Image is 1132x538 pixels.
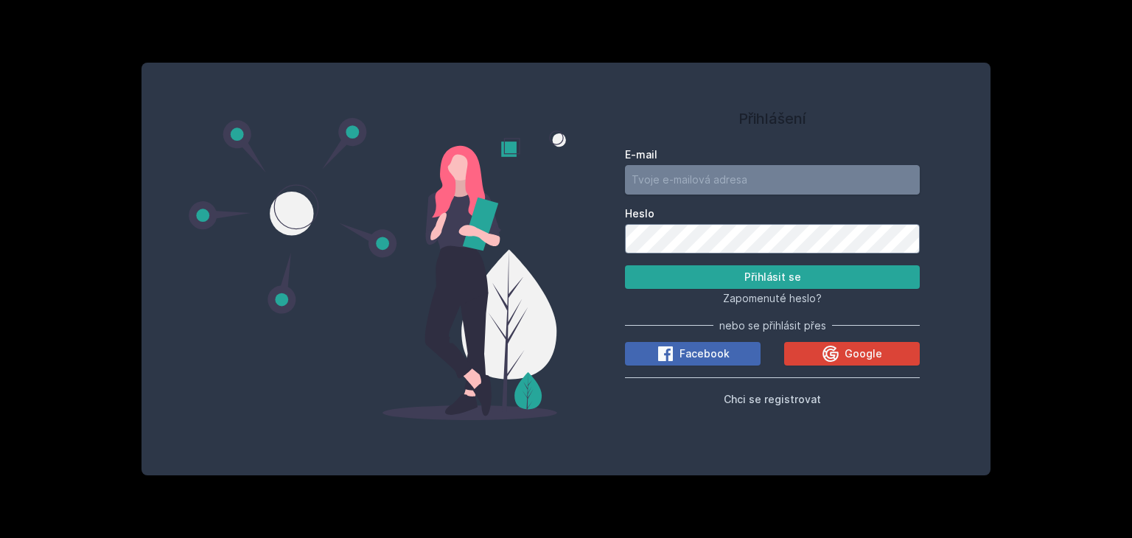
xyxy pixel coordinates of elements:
[625,342,761,366] button: Facebook
[625,206,920,221] label: Heslo
[625,147,920,162] label: E-mail
[719,318,826,333] span: nebo se přihlásit přes
[625,165,920,195] input: Tvoje e-mailová adresa
[845,346,882,361] span: Google
[724,393,821,405] span: Chci se registrovat
[625,108,920,130] h1: Přihlášení
[625,265,920,289] button: Přihlásit se
[679,346,730,361] span: Facebook
[784,342,920,366] button: Google
[723,292,822,304] span: Zapomenuté heslo?
[724,390,821,408] button: Chci se registrovat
